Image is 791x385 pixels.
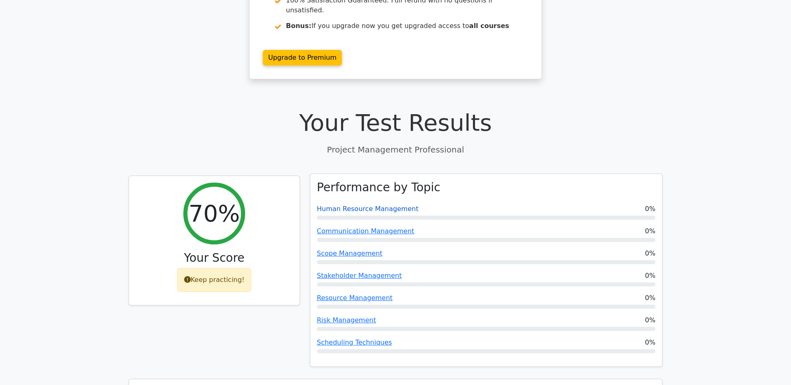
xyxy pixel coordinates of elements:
a: Communication Management [317,227,414,235]
h3: Your Score [136,251,293,265]
a: Human Resource Management [317,205,419,213]
div: Keep practicing! [177,268,252,292]
p: Project Management Professional [129,143,662,156]
a: Resource Management [317,294,393,302]
span: 0% [645,338,655,347]
h2: 70% [189,200,240,227]
span: 0% [645,204,655,214]
h1: Your Test Results [129,109,662,136]
h3: Performance by Topic [317,181,440,195]
span: 0% [645,249,655,258]
span: 0% [645,315,655,325]
a: Risk Management [317,316,376,324]
a: Scope Management [317,249,382,257]
a: Stakeholder Management [317,272,402,279]
a: Scheduling Techniques [317,338,392,346]
a: Upgrade to Premium [263,50,342,66]
span: 0% [645,226,655,236]
span: 0% [645,271,655,281]
span: 0% [645,293,655,303]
